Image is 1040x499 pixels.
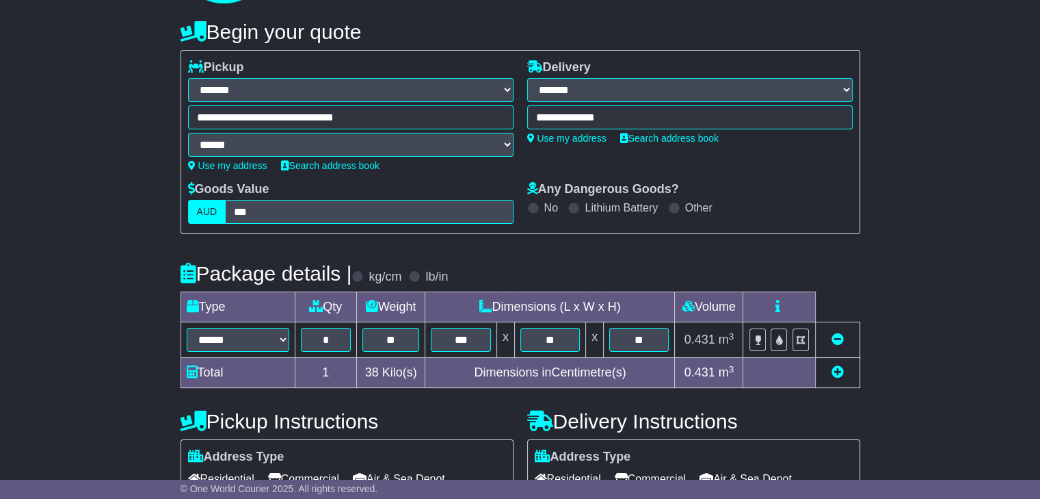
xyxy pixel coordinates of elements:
span: Commercial [268,468,339,489]
td: Kilo(s) [356,358,425,388]
a: Use my address [527,133,606,144]
label: Delivery [527,60,591,75]
span: m [719,333,734,346]
span: Residential [188,468,254,489]
label: Address Type [188,450,284,465]
td: Volume [675,292,743,322]
span: © One World Courier 2025. All rights reserved. [181,483,378,494]
label: Lithium Battery [585,201,658,214]
td: x [496,322,514,358]
span: 0.431 [684,333,715,346]
label: Goods Value [188,182,269,197]
h4: Package details | [181,262,352,285]
span: 38 [365,366,379,379]
label: AUD [188,200,226,224]
td: 1 [295,358,356,388]
label: lb/in [425,270,448,285]
span: 0.431 [684,366,715,379]
a: Search address book [620,133,719,144]
label: Pickup [188,60,244,75]
td: x [586,322,604,358]
sup: 3 [729,331,734,342]
td: Total [181,358,295,388]
td: Type [181,292,295,322]
td: Weight [356,292,425,322]
a: Add new item [831,366,844,379]
span: Air & Sea Depot [353,468,445,489]
h4: Pickup Instructions [181,410,514,433]
span: m [719,366,734,379]
label: Any Dangerous Goods? [527,182,679,197]
label: No [544,201,558,214]
a: Remove this item [831,333,844,346]
label: kg/cm [369,270,401,285]
span: Residential [535,468,601,489]
td: Dimensions (L x W x H) [425,292,675,322]
h4: Begin your quote [181,21,860,43]
h4: Delivery Instructions [527,410,860,433]
span: Air & Sea Depot [699,468,792,489]
a: Use my address [188,160,267,171]
td: Dimensions in Centimetre(s) [425,358,675,388]
a: Search address book [281,160,379,171]
span: Commercial [615,468,686,489]
td: Qty [295,292,356,322]
label: Address Type [535,450,631,465]
label: Other [685,201,712,214]
sup: 3 [729,364,734,374]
